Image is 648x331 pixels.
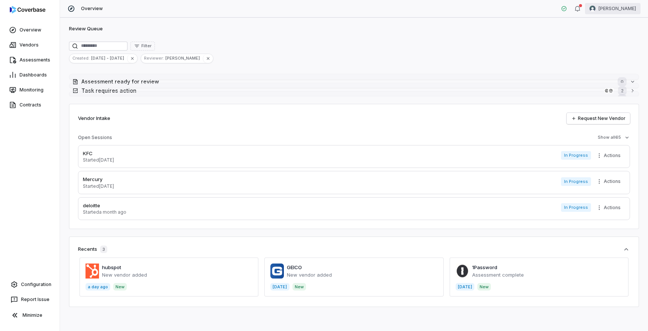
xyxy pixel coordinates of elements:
span: [PERSON_NAME] [165,55,203,61]
p: deloitte [83,202,126,210]
h2: Task requires action [81,87,601,94]
h3: Open Sessions [78,135,112,141]
span: 2 [618,86,627,95]
h2: Vendor Intake [78,115,110,122]
a: GEICO [287,264,302,270]
button: More actions [594,202,625,213]
span: In Progress [561,177,591,186]
button: More actions [594,176,625,187]
a: Overview [1,23,58,37]
a: MercuryStarted[DATE]In ProgressMore actions [78,171,630,194]
h1: Review Queue [69,25,103,33]
span: 0 [618,77,627,86]
img: logo-D7KZi-bG.svg [10,6,45,13]
a: KFCStarted[DATE]In ProgressMore actions [78,145,630,168]
a: Contracts [1,98,58,112]
span: 0 [618,94,627,103]
button: Minimize [3,308,57,323]
span: 3 [100,246,107,253]
h2: Assessment ready for review [81,78,610,85]
button: Recents3 [78,246,630,253]
button: Report Issue [3,293,57,306]
span: [PERSON_NAME] [598,6,636,12]
a: 1Password [472,264,497,270]
span: Created : [69,55,91,61]
button: Zi Chong Kao avatar[PERSON_NAME] [585,3,640,14]
span: In Progress [561,151,591,160]
span: [DATE] - [DATE] [91,55,127,61]
a: Assessments [1,53,58,67]
span: Reviewer : [141,55,165,61]
a: Monitoring [1,83,58,97]
button: Assessment ready for review0 [69,74,639,89]
button: Filter [130,42,155,51]
p: Started [DATE] [83,183,114,189]
a: Vendors [1,38,58,52]
a: Configuration [3,278,57,291]
p: Started [DATE] [83,157,114,163]
div: Recents [78,246,107,253]
a: Dashboards [1,68,58,82]
a: hubspot [102,264,121,270]
a: Request New Vendor [567,113,630,124]
button: Show all65 [595,131,632,144]
img: Zi Chong Kao avatar [589,6,595,12]
button: Review questionnaire submission0 [69,91,639,106]
p: Mercury [83,176,114,183]
p: Started a month ago [83,209,126,215]
span: Overview [81,6,103,12]
button: Task requires actionopenai.comopenai.com2 [69,83,639,98]
span: In Progress [561,203,591,212]
h2: Review questionnaire submission [81,95,610,103]
p: KFC [83,150,114,157]
button: More actions [594,150,625,161]
a: deloitteStarteda month agoIn ProgressMore actions [78,197,630,220]
span: Filter [141,43,151,49]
